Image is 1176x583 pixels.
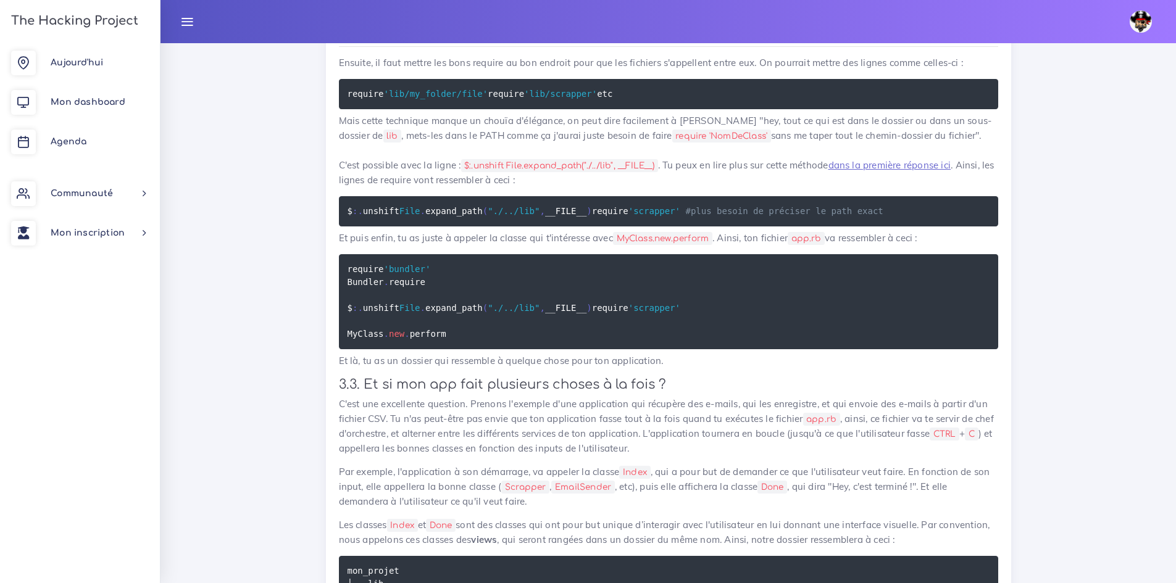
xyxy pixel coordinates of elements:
[483,303,488,313] span: (
[488,303,540,313] span: "./../lib"
[628,206,680,216] span: 'scrapper'
[540,206,544,216] span: ,
[384,329,389,339] span: .
[483,206,488,216] span: (
[384,277,389,287] span: .
[551,481,614,494] code: EmailSender
[586,206,591,216] span: )
[1130,10,1152,33] img: avatar
[420,303,425,313] span: .
[348,87,617,101] code: require require etc
[348,204,887,218] code: $ unshift expand_path __FILE__ require
[51,58,103,67] span: Aujourd'hui
[488,206,540,216] span: "./../lib"
[501,481,549,494] code: Scrapper
[965,428,978,440] code: C
[461,159,658,172] code: $:.unshift File.expand_path("./../lib", __FILE__)
[348,329,384,339] span: MyClass
[339,397,998,456] p: C'est une excellente question. Prenons l'exemple d'une application qui récupère des e-mails, qui ...
[828,159,951,171] a: dans la première réponse ici
[399,303,420,313] span: File
[586,303,591,313] span: )
[619,466,650,479] code: Index
[384,89,488,99] span: 'lib/my_folder/file'
[426,519,456,532] code: Done
[628,303,680,313] span: 'scrapper'
[348,277,384,287] span: Bundler
[51,137,86,146] span: Agenda
[352,303,357,313] span: :
[51,189,113,198] span: Communauté
[51,228,125,238] span: Mon inscription
[389,329,404,339] span: new
[339,114,998,188] p: Mais cette technique manque un chouïa d'élégance, on peut dire facilement à [PERSON_NAME] "hey, t...
[339,518,998,547] p: Les classes et sont des classes qui ont pour but unique d’interagir avec l'utilisateur en lui don...
[404,329,409,339] span: .
[339,377,998,392] h3: 3.3. Et si mon app fait plusieurs choses à la fois ?
[339,354,998,368] p: Et là, tu as un dossier qui ressemble à quelque chose pour ton application.
[788,232,825,245] code: app.rb
[613,232,712,245] code: MyClass.new.perform
[352,206,357,216] span: :
[384,264,431,274] span: 'bundler'
[357,303,362,313] span: .
[51,97,125,107] span: Mon dashboard
[399,206,420,216] span: File
[339,56,998,70] p: Ensuite, il faut mettre les bons require au bon endroit pour que les fichiers s'appellent entre e...
[540,303,544,313] span: ,
[420,206,425,216] span: .
[672,130,771,143] code: require 'NomDeClass'
[471,534,497,545] strong: views
[357,206,362,216] span: .
[339,231,998,246] p: Et puis enfin, tu as juste à appeler la classe qui t'intéresse avec . Ainsi, ton fichier va resse...
[803,413,840,426] code: app.rb
[524,89,597,99] span: 'lib/scrapper'
[686,206,883,216] span: #plus besoin de préciser le path exact
[339,465,998,509] p: Par exemple, l'application à son démarrage, va appeler la classe , qui a pour but de demander ce ...
[930,428,959,440] code: CTRL
[757,481,787,494] code: Done
[348,262,681,341] code: require require $ unshift expand_path __FILE__ require perform
[7,14,138,28] h3: The Hacking Project
[387,519,418,532] code: Index
[383,130,402,143] code: lib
